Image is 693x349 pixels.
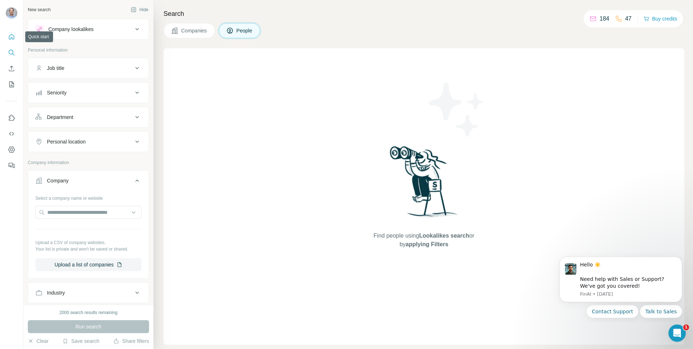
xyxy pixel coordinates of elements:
[113,337,149,345] button: Share filters
[47,89,66,96] div: Seniority
[683,324,689,330] span: 1
[48,26,93,33] div: Company lookalikes
[6,78,17,91] button: My lists
[35,258,141,271] button: Upload a list of companies
[28,172,149,192] button: Company
[387,144,462,225] img: Surfe Illustration - Woman searching with binoculars
[47,177,69,184] div: Company
[6,143,17,156] button: Dashboard
[28,84,149,101] button: Seniority
[600,14,609,23] p: 184
[6,7,17,19] img: Avatar
[62,337,99,345] button: Save search
[47,289,65,296] div: Industry
[28,109,149,126] button: Department
[6,111,17,124] button: Use Surfe on LinkedIn
[6,159,17,172] button: Feedback
[6,127,17,140] button: Use Surfe API
[35,246,141,252] p: Your list is private and won't be saved or shared.
[28,21,149,38] button: Company lookalikes
[47,138,86,145] div: Personal location
[236,27,253,34] span: People
[164,9,684,19] h4: Search
[366,231,481,249] span: Find people using or by
[625,14,632,23] p: 47
[549,250,693,322] iframe: Intercom notifications message
[644,14,677,24] button: Buy credits
[424,77,489,142] img: Surfe Illustration - Stars
[60,309,118,316] div: 2000 search results remaining
[28,59,149,77] button: Job title
[406,241,448,247] span: applying Filters
[28,6,51,13] div: New search
[35,239,141,246] p: Upload a CSV of company websites.
[181,27,208,34] span: Companies
[668,324,686,342] iframe: Intercom live chat
[6,46,17,59] button: Search
[419,233,469,239] span: Lookalikes search
[6,30,17,43] button: Quick start
[47,65,64,72] div: Job title
[126,4,153,15] button: Hide
[28,284,149,301] button: Industry
[6,62,17,75] button: Enrich CSV
[28,47,149,53] p: Personal information
[47,114,73,121] div: Department
[28,133,149,150] button: Personal location
[28,337,48,345] button: Clear
[35,192,141,202] div: Select a company name or website
[28,159,149,166] p: Company information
